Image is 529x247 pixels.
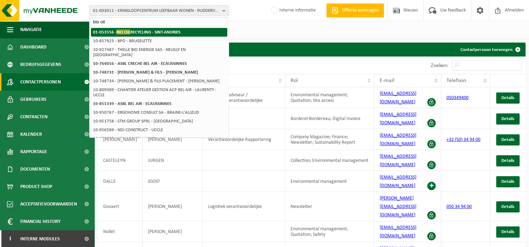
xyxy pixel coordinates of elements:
a: Details [496,134,520,145]
li: 10-956589 - NDJ CONSTRUCT - UCCLE [91,126,227,134]
a: +32 (50) 34 94 00 [446,137,480,142]
span: Dashboard [20,38,47,56]
td: Borderel-Bordereau; Digital Invoice [285,108,374,129]
span: Kalender [20,126,42,143]
a: Details [496,201,520,212]
a: [EMAIL_ADDRESS][DOMAIN_NAME] [379,225,416,239]
strong: 10-851339 - ASBL BEL AIR - ECAUSSINNES [93,102,171,106]
a: [EMAIL_ADDRESS][DOMAIN_NAME] [379,91,416,105]
span: Details [501,179,514,184]
button: 01-003011 - KRINGLOOPCENTRUM LEEFBAAR WONEN - RUDDERVOORDE [89,5,229,16]
a: Details [496,92,520,104]
td: Logistiek verantwoordelijke [203,192,285,221]
td: [PERSON_NAME] [143,221,203,242]
td: Verantwoordelijke Rapportering [203,129,285,150]
strong: 10-748731 - [PERSON_NAME] & FILS - [PERSON_NAME] [93,70,198,75]
a: Details [496,155,520,166]
li: 10-927487 - THELLE BIO ENERGIE SAS - NEUILLY EN [GEOGRAPHIC_DATA] [91,45,227,59]
span: Bedrijfsgegevens [20,56,61,73]
span: Details [501,96,514,100]
strong: 01-053556 - RECYCLING - SINT-ANDRIES [93,29,180,35]
span: 01-003011 - KRINGLOOPCENTRUM LEEFBAAR WONEN - RUDDERVOORDE [93,6,220,16]
a: [EMAIL_ADDRESS][DOMAIN_NAME] [379,154,416,167]
a: 050349400 [446,95,469,100]
span: Navigatie [20,21,42,38]
td: Company Magazine; Finance; Newsletter; Sustainability Report [285,129,374,150]
td: Nollet [98,221,143,242]
span: Details [501,158,514,163]
a: Contactpersoon toevoegen [455,43,525,57]
td: Environmental management [285,171,374,192]
span: Acceptatievoorwaarden [20,195,77,213]
label: Zoeken: [431,63,448,68]
a: [PERSON_NAME][EMAIL_ADDRESS][DOMAIN_NAME] [379,196,416,218]
a: [EMAIL_ADDRESS][DOMAIN_NAME] [379,112,416,126]
li: 10-809389 - CHANTIER ATELIER GESTION ACP BEL AIR - LAURENTY - UCCLE [91,85,227,99]
a: [EMAIL_ADDRESS][DOMAIN_NAME] [379,175,416,188]
a: [EMAIL_ADDRESS][DOMAIN_NAME] [379,133,416,147]
span: Telefoon [446,78,466,83]
span: Documenten [20,160,50,178]
span: Contracten [20,108,48,126]
td: DALLE [98,171,143,192]
a: Offerte aanvragen [326,3,384,17]
td: [PERSON_NAME] [143,192,203,221]
span: Details [501,230,514,234]
td: JOOST [143,171,203,192]
span: Gebruikers [20,91,47,108]
input: Zoeken naar gekoppelde vestigingen [91,17,227,26]
a: Details [496,226,520,238]
td: [PERSON_NAME] [143,129,203,150]
a: Details [496,113,520,125]
td: Environmental management; Quotation; Safety [285,221,374,242]
td: Preventie-adviseur / Kwaliteitsverantwoordelijke [203,87,285,108]
li: 10-857923 - BPO - BRUGELETTE [91,37,227,45]
span: E-mail [379,78,394,83]
li: 10-950767 - ERGOHOME CONSULT SA - BRAINE-L'ALLEUD [91,108,227,117]
span: Rol [291,78,298,83]
li: 10-951758 - STM GROUP SPRL - [GEOGRAPHIC_DATA] [91,117,227,126]
span: Details [501,137,514,142]
span: Details [501,204,514,209]
td: Environmental management; Quotation; Site access [285,87,374,108]
span: Contactpersonen [20,73,61,91]
span: Rapportage [20,143,47,160]
a: Details [496,176,520,187]
td: CASTELEYN [98,150,143,171]
td: Collection; Environmental management [285,150,374,171]
td: JURGEN [143,150,203,171]
td: [PERSON_NAME] [98,129,143,150]
li: 10-748734 - [PERSON_NAME] & FILS PLACEMENT - [PERSON_NAME] [91,77,227,85]
span: BIO OIL [116,29,130,35]
td: Newsletter [285,192,374,221]
span: Product Shop [20,178,52,195]
strong: 10-764016 - ASBL CRECHE BEL AIR - ECAUSSINNES [93,61,187,66]
span: Details [501,117,514,121]
li: 10-956635 - ARNAGA SRL - UKKEL [91,134,227,143]
td: Govaert [98,192,143,221]
a: 050 34 94 00 [446,204,472,209]
span: Financial History [20,213,60,230]
label: Interne informatie [270,5,316,16]
span: Offerte aanvragen [341,7,380,14]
